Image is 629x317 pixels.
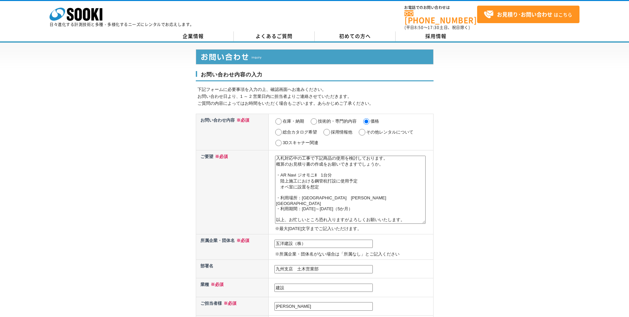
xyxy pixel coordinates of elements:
a: よくあるご質問 [234,31,315,41]
th: 業種 [196,278,269,297]
input: 例）カスタマーサポート部 [274,265,373,274]
p: ※所属企業・団体名がない場合は「所属なし」とご記入ください [275,251,432,258]
p: 下記フォームに必要事項を入力の上、確認画面へお進みください。 お問い合わせ日より、1 ～ 2 営業日内に担当者よりご連絡させていただきます。 ご質問の内容によってはお時間をいただく場合もございま... [197,86,434,107]
span: (平日 ～ 土日、祝日除く) [404,24,470,30]
input: 例）創紀 太郎 [274,302,373,311]
th: お問い合わせ内容 [196,114,269,150]
span: 17:30 [428,24,439,30]
label: 総合カタログ希望 [283,130,317,135]
input: 例）株式会社ソーキ [274,240,373,248]
strong: お見積り･お問い合わせ [497,10,552,18]
th: 所属企業・団体名 [196,234,269,260]
th: ご担当者様 [196,297,269,315]
label: 価格 [370,119,379,124]
span: 8:50 [414,24,424,30]
a: 企業情報 [153,31,234,41]
span: ※必須 [209,282,224,287]
label: その他レンタルについて [366,130,413,135]
span: はこちら [484,10,572,20]
a: お見積り･お問い合わせはこちら [477,6,579,23]
a: 初めての方へ [315,31,396,41]
th: ご要望 [196,150,269,234]
span: お電話でのお問い合わせは [404,6,477,10]
label: 3Dスキャナー関連 [283,140,318,145]
span: ※必須 [235,238,249,243]
input: 業種不明の場合、事業内容を記載ください [274,284,373,292]
label: 在庫・納期 [283,119,304,124]
label: 技術的・専門的内容 [318,119,357,124]
th: 部署名 [196,260,269,278]
span: ※必須 [222,301,236,306]
h3: お問い合わせ内容の入力 [196,71,434,82]
img: お問い合わせ [196,49,434,64]
p: ※最大[DATE]文字までご記入いただけます。 [275,225,432,232]
a: 採用情報 [396,31,476,41]
a: [PHONE_NUMBER] [404,10,477,24]
label: 採用情報他 [331,130,352,135]
p: 日々進化する計測技術と多種・多様化するニーズにレンタルでお応えします。 [50,22,194,26]
span: ※必須 [235,118,249,123]
span: 初めての方へ [339,32,371,40]
span: ※必須 [213,154,228,159]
